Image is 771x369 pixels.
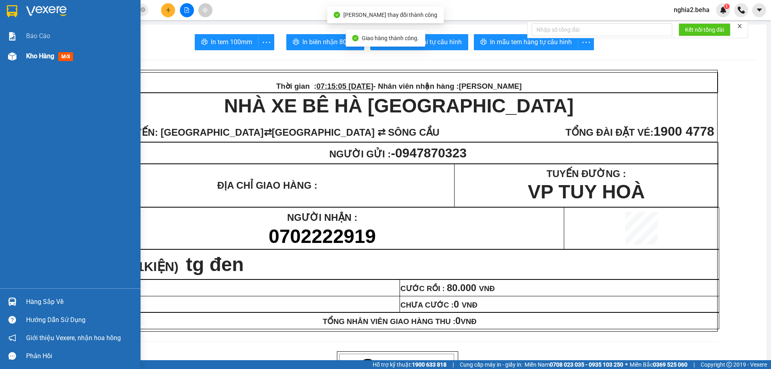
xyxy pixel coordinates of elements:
[685,25,724,34] span: Kết nối tổng đài
[224,95,573,116] strong: NHÀ XE BÊ HÀ [GEOGRAPHIC_DATA]
[653,361,687,368] strong: 0369 525 060
[286,34,364,50] button: printerIn biên nhận 80mm
[474,34,578,50] button: printerIn mẫu tem hàng tự cấu hình
[720,6,727,14] img: icon-new-feature
[343,12,437,18] span: [PERSON_NAME] thay đổi thành công
[195,34,259,50] button: printerIn tem 100mm
[362,35,419,41] span: Giao hàng thành công.
[373,360,447,369] span: Hỗ trợ kỹ thuật:
[528,181,645,202] span: VP TUY HOÀ
[26,333,121,343] span: Giới thiệu Vexere, nhận hoa hồng
[217,180,317,191] strong: ĐỊA CHỈ GIAO HÀNG :
[334,12,340,18] span: check-circle
[198,3,212,17] button: aim
[259,37,274,47] span: more
[738,6,745,14] img: phone-icon
[667,5,716,15] span: nghia2.beha
[26,52,54,60] span: Kho hàng
[201,39,208,46] span: printer
[490,37,572,47] span: In mẫu tem hàng tự cấu hình
[8,298,16,306] img: warehouse-icon
[26,314,135,326] div: Hướng dẫn sử dụng
[184,7,190,13] span: file-add
[316,82,373,90] span: 07:15:05 [DATE]
[26,31,50,41] span: Báo cáo
[455,317,477,326] span: VNĐ
[578,34,594,50] button: more
[726,362,732,367] span: copyright
[269,226,376,247] span: 0702222919
[455,315,461,326] span: 0
[58,52,73,61] span: mới
[476,284,495,293] span: VNĐ
[578,37,594,47] span: more
[272,127,440,138] span: [GEOGRAPHIC_DATA] ⇄ SÔNG CẦU
[400,301,477,309] span: CHƯA CƯỚC :
[202,7,208,13] span: aim
[550,361,623,368] strong: 0708 023 035 - 0935 103 250
[165,7,171,13] span: plus
[180,3,194,17] button: file-add
[459,82,522,90] span: [PERSON_NAME]
[8,334,16,342] span: notification
[276,82,522,90] span: Thời gian : - Nhân viên nhận hàng :
[412,361,447,368] strong: 1900 633 818
[302,37,358,47] span: In biên nhận 80mm
[26,350,135,362] div: Phản hồi
[8,352,16,360] span: message
[186,254,244,275] span: tg đen
[724,4,730,9] sup: 1
[329,149,469,159] span: NGƯỜI GỬI :
[391,146,467,160] span: -
[211,37,252,47] span: In tem 100mm
[756,6,763,14] span: caret-down
[679,23,730,36] button: Kết nối tổng đài
[737,23,742,29] span: close
[625,363,628,366] span: ⚪️
[460,360,522,369] span: Cung cấp máy in - giấy in:
[532,23,672,36] input: Nhập số tổng đài
[565,127,653,138] span: TỔNG ĐÀI ĐẶT VÉ:
[547,168,626,179] span: TUYẾN ĐƯỜNG :
[8,316,16,324] span: question-circle
[480,39,487,46] span: printer
[352,35,359,41] span: check-circle
[323,317,477,326] span: TỔNG NHÂN VIÊN GIAO HÀNG THU :
[161,3,175,17] button: plus
[8,52,16,61] img: warehouse-icon
[725,4,728,9] span: 1
[447,282,476,293] span: 80.000
[395,146,467,160] span: 0947870323
[400,284,495,293] span: CƯỚC RỒI :
[7,5,17,17] img: logo-vxr
[524,360,623,369] span: Miền Nam
[454,299,459,310] span: 0
[453,360,454,369] span: |
[258,34,274,50] button: more
[8,32,16,41] img: solution-icon
[287,212,357,223] span: NGƯỜI NHẬN :
[26,296,135,308] div: Hàng sắp về
[141,7,145,12] span: close-circle
[293,39,299,46] span: printer
[630,360,687,369] span: Miền Bắc
[141,6,145,14] span: close-circle
[693,360,695,369] span: |
[459,301,477,309] span: VNĐ
[752,3,766,17] button: caret-down
[264,127,272,138] span: ⇄
[144,259,179,274] span: KIỆN)
[653,124,714,139] span: 1900 4778
[122,127,263,138] span: TUYẾN: [GEOGRAPHIC_DATA]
